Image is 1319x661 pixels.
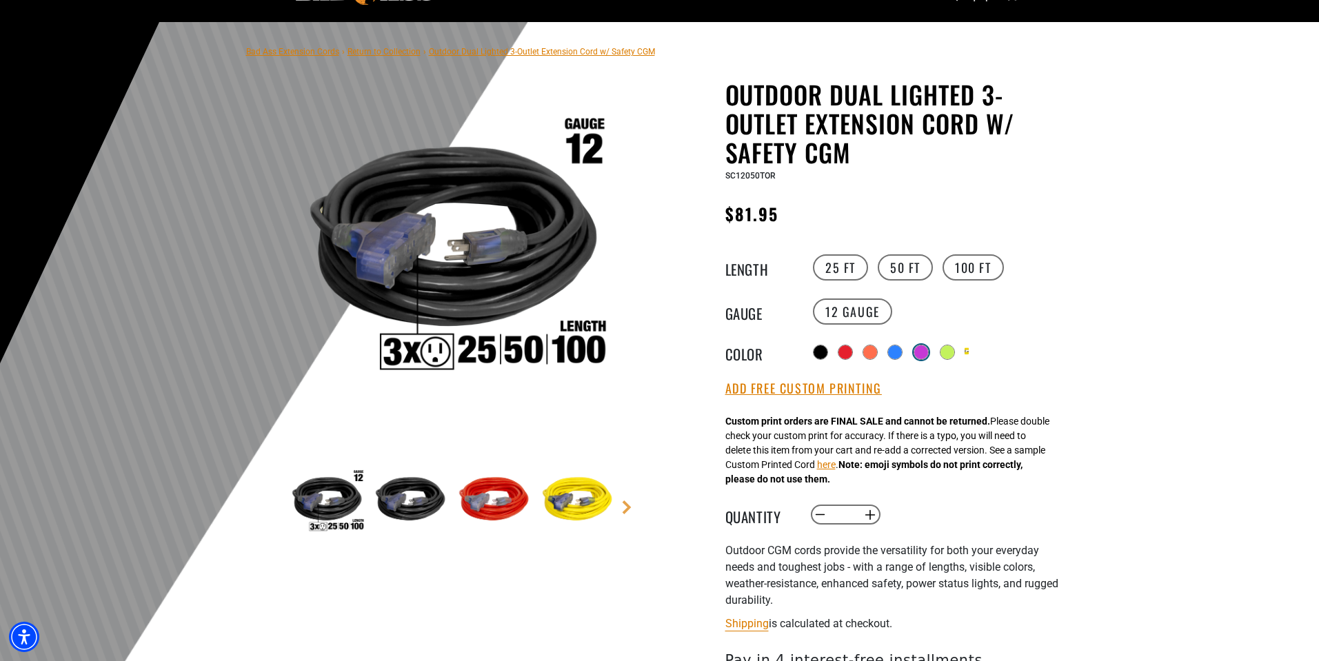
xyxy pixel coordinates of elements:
a: Bad Ass Extension Cords [246,47,339,57]
label: 100 FT [943,254,1004,281]
nav: breadcrumbs [246,43,655,59]
div: Accessibility Menu [9,622,39,652]
span: $81.95 [725,201,778,226]
a: Return to Collection [348,47,421,57]
h1: Outdoor Dual Lighted 3-Outlet Extension Cord w/ Safety CGM [725,80,1063,167]
div: Yellow [965,345,969,358]
div: Please double check your custom print for accuracy. If there is a typo, you will need to delete t... [725,414,1049,487]
span: SC12050TOR [725,171,776,181]
label: 12 Gauge [813,298,892,325]
img: black [370,462,450,542]
img: neon yellow [537,462,617,542]
a: Next [620,500,634,514]
span: Outdoor Dual Lighted 3-Outlet Extension Cord w/ Safety CGM [429,47,655,57]
label: 50 FT [878,254,933,281]
strong: Note: emoji symbols do not print correctly, please do not use them. [725,459,1023,485]
legend: Gauge [725,303,794,321]
span: › [342,47,345,57]
a: Shipping [725,617,769,630]
img: red [454,462,534,542]
label: 25 FT [813,254,868,281]
strong: Custom print orders are FINAL SALE and cannot be returned. [725,416,990,427]
legend: Length [725,258,794,276]
div: is calculated at checkout. [725,614,1063,633]
span: › [423,47,426,57]
button: Add Free Custom Printing [725,381,882,396]
label: Quantity [725,506,794,524]
legend: Color [725,343,794,361]
span: Outdoor CGM cords provide the versatility for both your everyday needs and toughest jobs - with a... [725,544,1058,607]
button: here [817,458,836,472]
